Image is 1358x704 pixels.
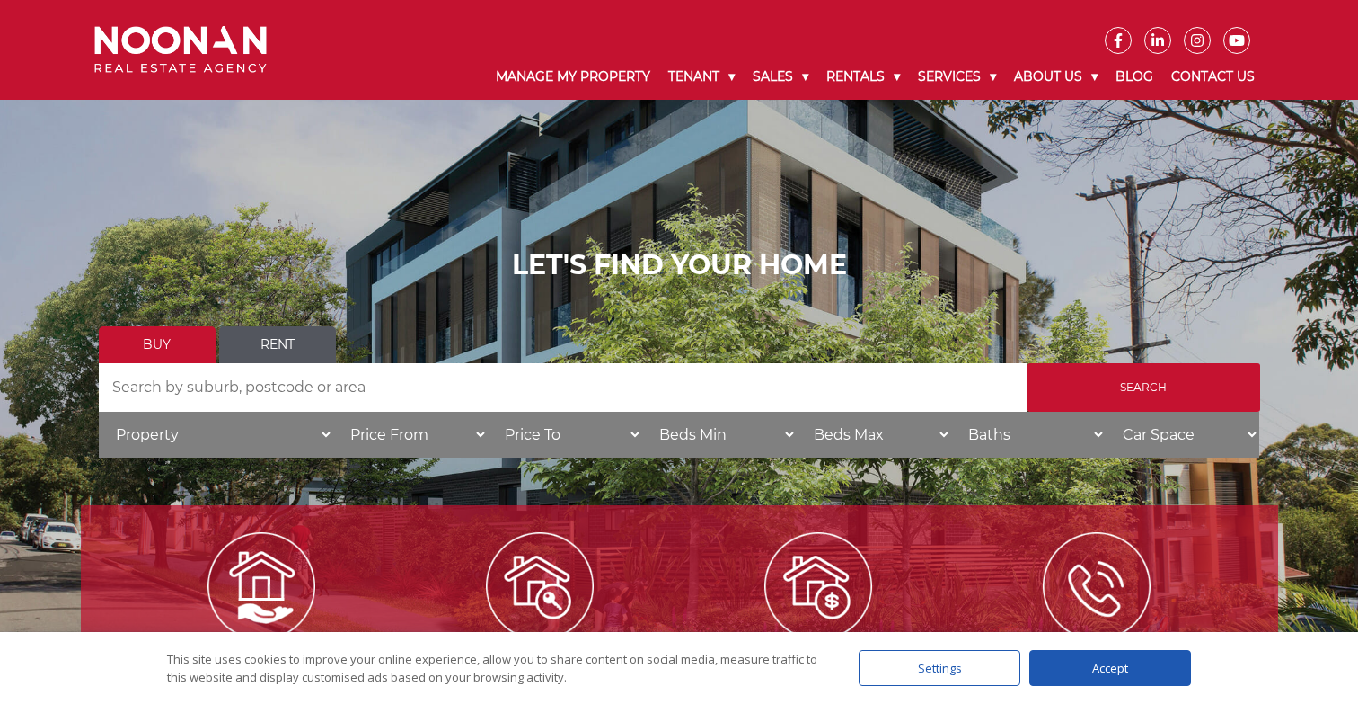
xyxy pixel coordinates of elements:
a: Buy [99,326,216,363]
img: Noonan Real Estate Agency [94,26,267,74]
a: Rent [219,326,336,363]
a: Manage My Property [487,54,659,100]
input: Search [1027,363,1260,412]
img: Sell my property [764,532,872,640]
a: ContactUs [959,576,1234,690]
div: Accept [1029,650,1191,686]
a: Rentals [817,54,909,100]
a: Sales [744,54,817,100]
input: Search by suburb, postcode or area [99,363,1027,412]
a: Tenant [659,54,744,100]
a: Managemy Property [124,576,399,690]
a: Sellmy Property [681,576,956,690]
h1: LET'S FIND YOUR HOME [99,249,1260,281]
img: Lease my property [486,532,594,640]
a: Blog [1107,54,1162,100]
a: About Us [1005,54,1107,100]
div: This site uses cookies to improve your online experience, allow you to share content on social me... [167,650,823,686]
a: Leasemy Property [402,576,677,690]
img: ICONS [1043,532,1151,640]
a: Services [909,54,1005,100]
div: Settings [859,650,1020,686]
a: Contact Us [1162,54,1264,100]
img: Manage my Property [207,532,315,640]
